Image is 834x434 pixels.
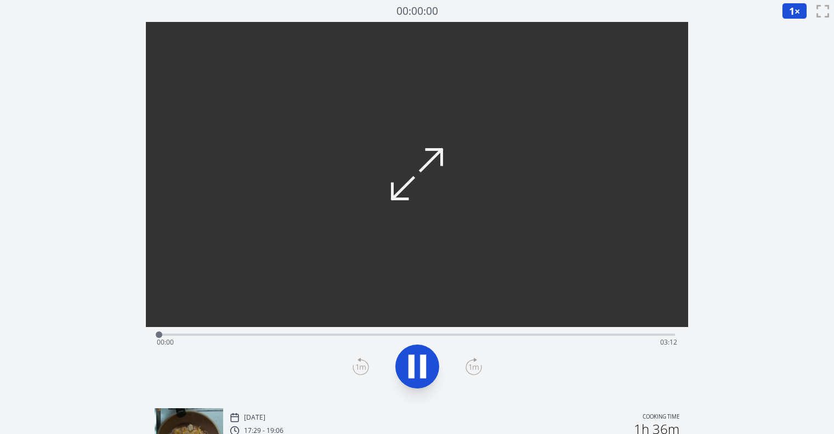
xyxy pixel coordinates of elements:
p: Cooking time [643,413,679,422]
span: 1 [789,4,795,18]
span: 03:12 [660,337,677,347]
a: 00:00:00 [396,3,438,19]
p: [DATE] [244,413,265,422]
button: 1× [782,3,807,19]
